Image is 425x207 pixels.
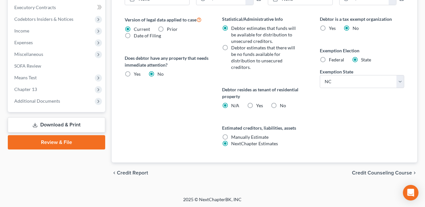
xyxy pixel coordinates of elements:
span: Executory Contracts [14,5,56,10]
span: Chapter 13 [14,86,37,92]
button: Credit Counseling Course chevron_right [352,170,417,175]
i: chevron_left [112,170,117,175]
label: Does debtor have any property that needs immediate attention? [125,55,209,68]
span: NextChapter Estimates [231,141,278,146]
button: chevron_left Credit Report [112,170,148,175]
span: Additional Documents [14,98,60,104]
span: Prior [167,26,178,32]
i: chevron_right [412,170,417,175]
span: Debtor estimates that there will be no funds available for distribution to unsecured creditors. [231,45,295,70]
label: Exemption State [320,68,353,75]
div: Open Intercom Messenger [403,185,419,201]
span: Yes [134,71,141,77]
span: Current [134,26,150,32]
a: Download & Print [8,117,105,133]
span: Manually Estimate [231,134,269,140]
a: Review & File [8,135,105,149]
span: N/A [231,103,239,108]
label: Version of legal data applied to case [125,16,209,23]
span: Codebtors Insiders & Notices [14,16,73,22]
span: Yes [329,25,336,31]
label: Statistical/Administrative Info [222,16,306,22]
span: SOFA Review [14,63,41,69]
a: Executory Contracts [9,2,105,13]
span: Means Test [14,75,37,80]
span: Yes [256,103,263,108]
span: No [280,103,286,108]
span: No [157,71,164,77]
span: Miscellaneous [14,51,43,57]
label: Debtor is a tax exempt organization [320,16,404,22]
span: Debtor estimates that funds will be available for distribution to unsecured creditors. [231,25,296,44]
span: Federal [329,57,344,62]
span: Credit Report [117,170,148,175]
span: Credit Counseling Course [352,170,412,175]
label: Exemption Election [320,47,404,54]
span: Expenses [14,40,33,45]
span: Date of Filing [134,33,161,38]
label: Debtor resides as tenant of residential property [222,86,306,100]
span: No [353,25,359,31]
span: Income [14,28,29,33]
a: SOFA Review [9,60,105,72]
span: State [361,57,371,62]
label: Estimated creditors, liabilities, assets [222,124,306,131]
